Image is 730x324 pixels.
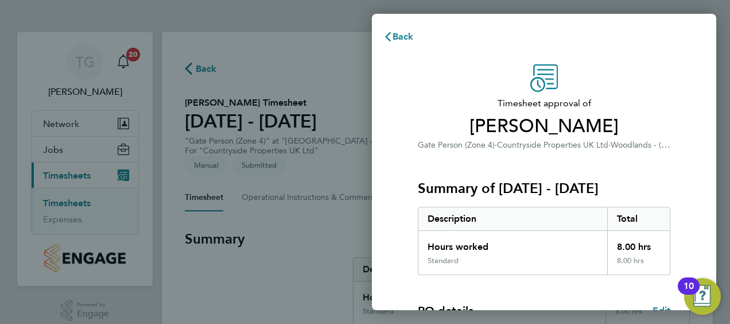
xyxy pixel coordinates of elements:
span: · [495,140,497,150]
button: Back [372,25,425,48]
div: Hours worked [418,231,607,256]
h4: PO details [418,303,473,319]
div: 10 [684,286,694,301]
span: Back [393,31,414,42]
a: Edit [653,304,670,318]
span: Timesheet approval of [418,97,670,110]
div: 8.00 hrs [607,231,670,256]
button: Open Resource Center, 10 new notifications [684,278,721,315]
div: Standard [428,256,459,265]
h3: Summary of [DATE] - [DATE] [418,179,670,198]
span: Gate Person (Zone 4) [418,140,495,150]
span: [PERSON_NAME] [418,115,670,138]
div: 8.00 hrs [607,256,670,275]
div: Total [607,207,670,230]
span: Edit [653,305,670,316]
div: Description [418,207,607,230]
span: · [608,140,611,150]
span: Countryside Properties UK Ltd [497,140,608,150]
div: Summary of 25 - 31 Aug 2025 [418,207,670,275]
